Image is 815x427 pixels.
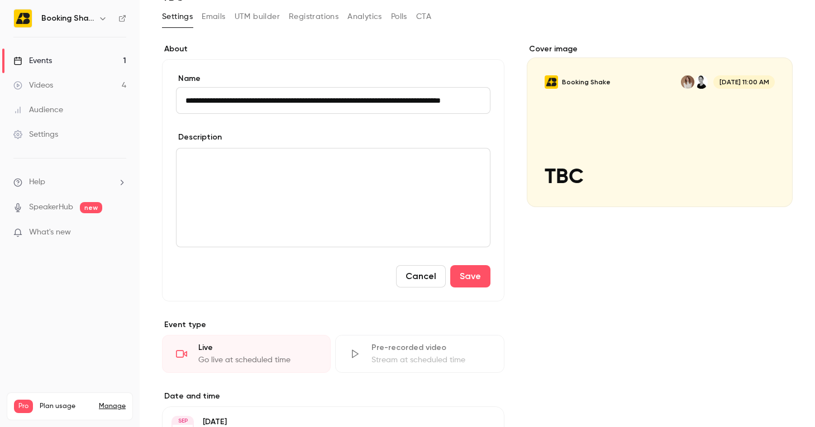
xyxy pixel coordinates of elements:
[176,73,490,84] label: Name
[29,176,45,188] span: Help
[176,132,222,143] label: Description
[347,8,382,26] button: Analytics
[41,13,94,24] h6: Booking Shake
[289,8,339,26] button: Registrations
[416,8,431,26] button: CTA
[202,8,225,26] button: Emails
[162,335,331,373] div: LiveGo live at scheduled time
[99,402,126,411] a: Manage
[450,265,490,287] button: Save
[198,354,317,366] div: Go live at scheduled time
[371,354,490,366] div: Stream at scheduled time
[29,227,71,238] span: What's new
[176,148,490,247] section: description
[177,148,490,247] div: editor
[162,319,504,330] p: Event type
[173,417,193,425] div: SEP
[29,201,73,213] a: SpeakerHub
[13,176,126,188] li: help-dropdown-opener
[162,44,504,55] label: About
[335,335,504,373] div: Pre-recorded videoStream at scheduled time
[40,402,92,411] span: Plan usage
[235,8,280,26] button: UTM builder
[13,55,52,66] div: Events
[527,44,793,55] label: Cover image
[198,342,317,353] div: Live
[162,391,504,402] label: Date and time
[14,400,33,413] span: Pro
[527,44,793,207] section: Cover image
[80,202,102,213] span: new
[371,342,490,353] div: Pre-recorded video
[14,9,32,27] img: Booking Shake
[13,129,58,140] div: Settings
[162,8,193,26] button: Settings
[391,8,407,26] button: Polls
[13,80,53,91] div: Videos
[13,104,63,116] div: Audience
[396,265,446,287] button: Cancel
